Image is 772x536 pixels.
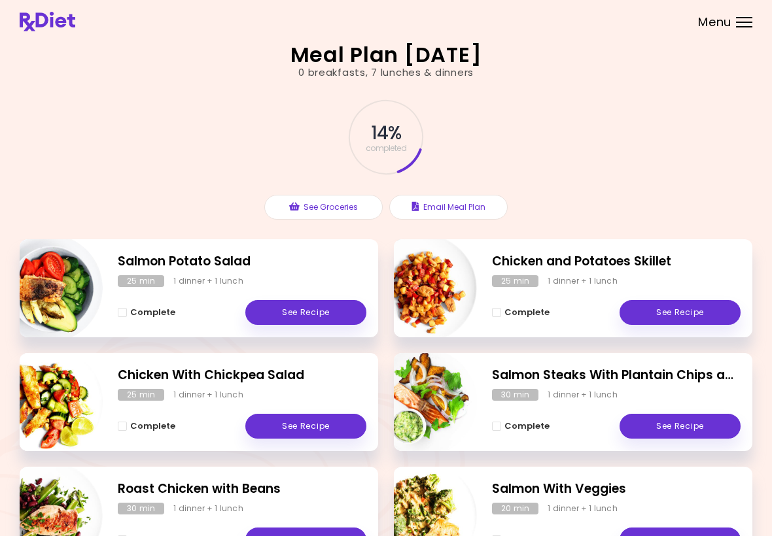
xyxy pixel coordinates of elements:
div: 0 breakfasts , 7 lunches & dinners [298,65,474,80]
span: completed [366,144,407,152]
div: 1 dinner + 1 lunch [173,275,243,287]
div: 1 dinner + 1 lunch [548,389,618,401]
h2: Meal Plan [DATE] [290,44,482,65]
span: Complete [130,307,175,318]
div: 25 min [492,275,538,287]
div: 30 min [492,389,538,401]
a: See Recipe - Chicken With Chickpea Salad [245,414,366,439]
span: Complete [504,307,550,318]
button: See Groceries [264,195,383,220]
button: Complete - Chicken With Chickpea Salad [118,418,175,434]
img: Info - Chicken and Potatoes Skillet [368,234,477,343]
div: 30 min [118,503,164,514]
h2: Salmon Potato Salad [118,252,366,271]
span: 14 % [371,122,401,144]
h2: Roast Chicken with Beans [118,480,366,499]
a: See Recipe - Salmon Potato Salad [245,300,366,325]
a: See Recipe - Chicken and Potatoes Skillet [620,300,741,325]
button: Complete - Chicken and Potatoes Skillet [492,305,550,320]
div: 1 dinner + 1 lunch [548,275,618,287]
div: 1 dinner + 1 lunch [173,389,243,401]
h2: Salmon With Veggies [492,480,741,499]
img: Info - Salmon Steaks With Plantain Chips and Guacamole [368,348,477,456]
h2: Salmon Steaks With Plantain Chips and Guacamole [492,366,741,385]
button: Complete - Salmon Steaks With Plantain Chips and Guacamole [492,418,550,434]
div: 25 min [118,389,164,401]
h2: Chicken and Potatoes Skillet [492,252,741,271]
div: 25 min [118,275,164,287]
div: 20 min [492,503,538,514]
button: Complete - Salmon Potato Salad [118,305,175,320]
a: See Recipe - Salmon Steaks With Plantain Chips and Guacamole [620,414,741,439]
span: Complete [130,421,175,431]
h2: Chicken With Chickpea Salad [118,366,366,385]
span: Menu [698,16,731,28]
button: Email Meal Plan [389,195,508,220]
span: Complete [504,421,550,431]
div: 1 dinner + 1 lunch [548,503,618,514]
img: RxDiet [20,12,75,31]
div: 1 dinner + 1 lunch [173,503,243,514]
